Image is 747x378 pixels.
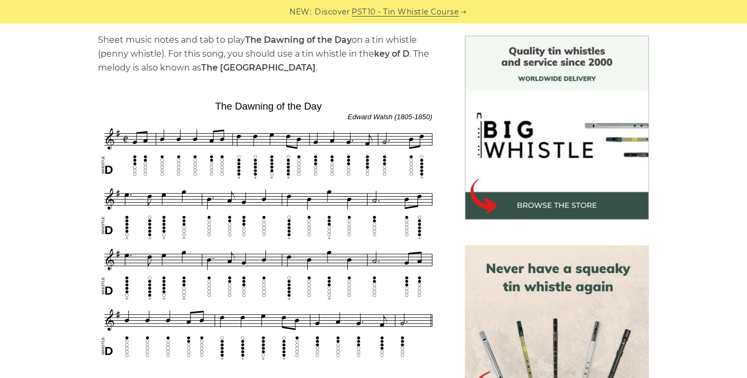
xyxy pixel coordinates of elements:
[245,35,352,45] strong: The Dawning of the Day
[290,6,312,18] span: NEW:
[98,97,439,364] img: The Dawning of the Day Tin Whistle Tabs & Sheet Music
[352,6,459,18] a: PST10 - Tin Whistle Course
[374,49,409,59] strong: key of D
[201,63,316,73] strong: The [GEOGRAPHIC_DATA]
[98,33,439,75] p: Sheet music notes and tab to play on a tin whistle (penny whistle). For this song, you should use...
[465,36,649,220] img: BigWhistle Tin Whistle Store
[315,6,350,18] span: Discover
